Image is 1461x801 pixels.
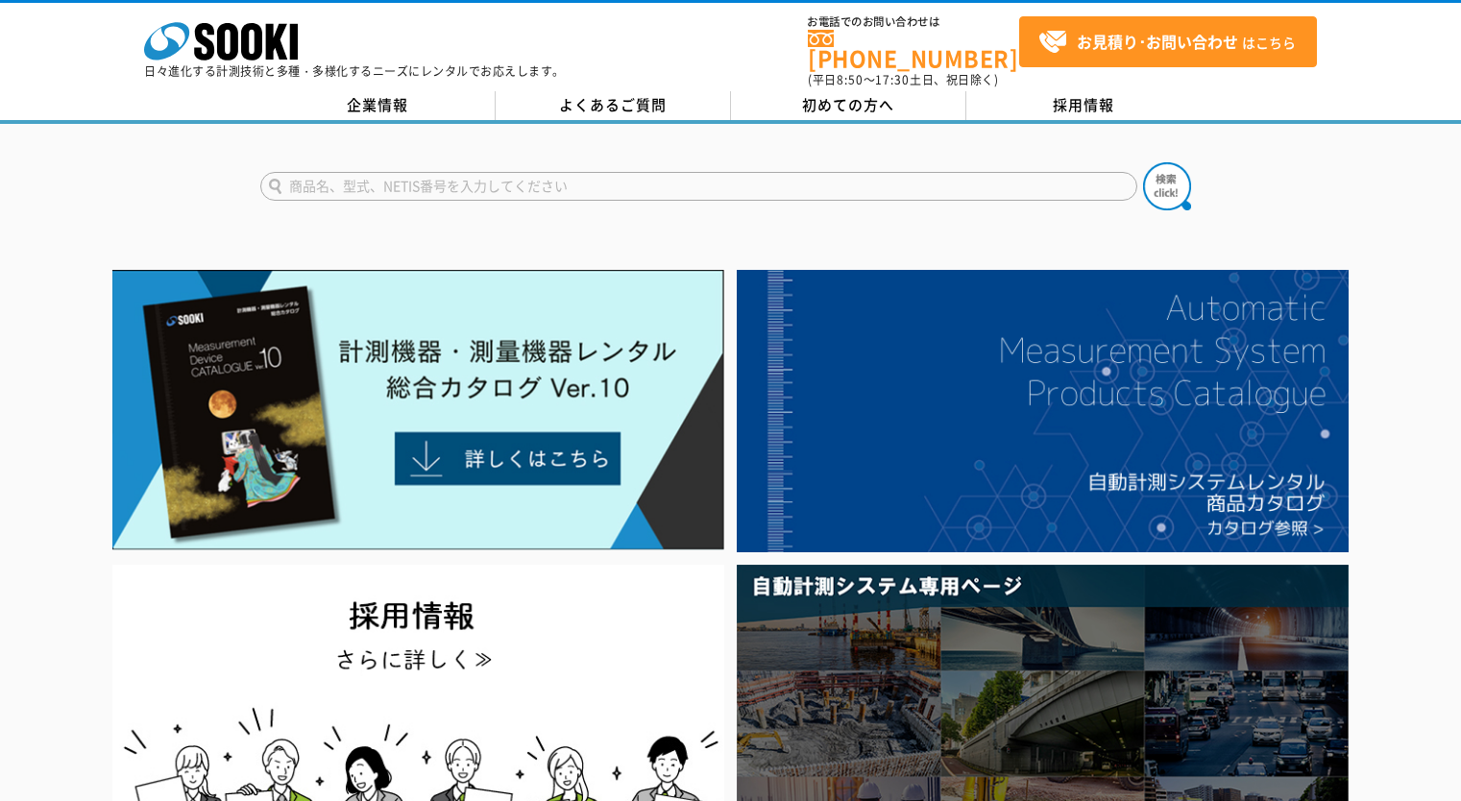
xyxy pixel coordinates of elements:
span: 初めての方へ [802,94,894,115]
a: 企業情報 [260,91,496,120]
a: 初めての方へ [731,91,966,120]
span: お電話でのお問い合わせは [808,16,1019,28]
span: はこちら [1038,28,1296,57]
span: (平日 ～ 土日、祝日除く) [808,71,998,88]
a: よくあるご質問 [496,91,731,120]
input: 商品名、型式、NETIS番号を入力してください [260,172,1137,201]
img: btn_search.png [1143,162,1191,210]
img: Catalog Ver10 [112,270,724,550]
a: 採用情報 [966,91,1202,120]
strong: お見積り･お問い合わせ [1077,30,1238,53]
span: 8:50 [837,71,864,88]
span: 17:30 [875,71,910,88]
a: お見積り･お問い合わせはこちら [1019,16,1317,67]
a: [PHONE_NUMBER] [808,30,1019,69]
p: 日々進化する計測技術と多種・多様化するニーズにレンタルでお応えします。 [144,65,565,77]
img: 自動計測システムカタログ [737,270,1349,552]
